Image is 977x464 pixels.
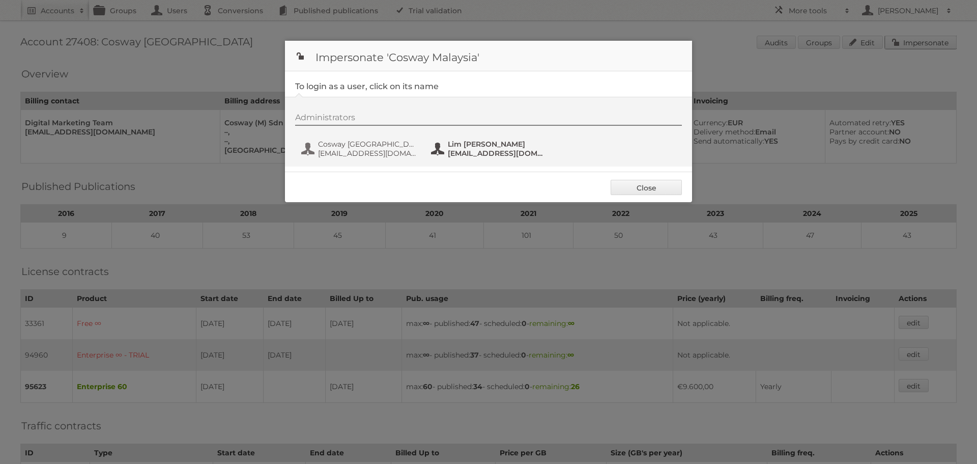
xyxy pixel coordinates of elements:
button: Lim [PERSON_NAME] [EMAIL_ADDRESS][DOMAIN_NAME] [430,139,550,159]
span: [EMAIL_ADDRESS][DOMAIN_NAME] [448,149,547,158]
legend: To login as a user, click on its name [295,81,439,91]
button: Cosway [GEOGRAPHIC_DATA] [EMAIL_ADDRESS][DOMAIN_NAME] [300,139,420,159]
h1: Impersonate 'Cosway Malaysia' [285,41,692,71]
span: Cosway [GEOGRAPHIC_DATA] [318,140,417,149]
span: Lim [PERSON_NAME] [448,140,547,149]
div: Administrators [295,113,682,126]
a: Close [611,180,682,195]
span: [EMAIL_ADDRESS][DOMAIN_NAME] [318,149,417,158]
